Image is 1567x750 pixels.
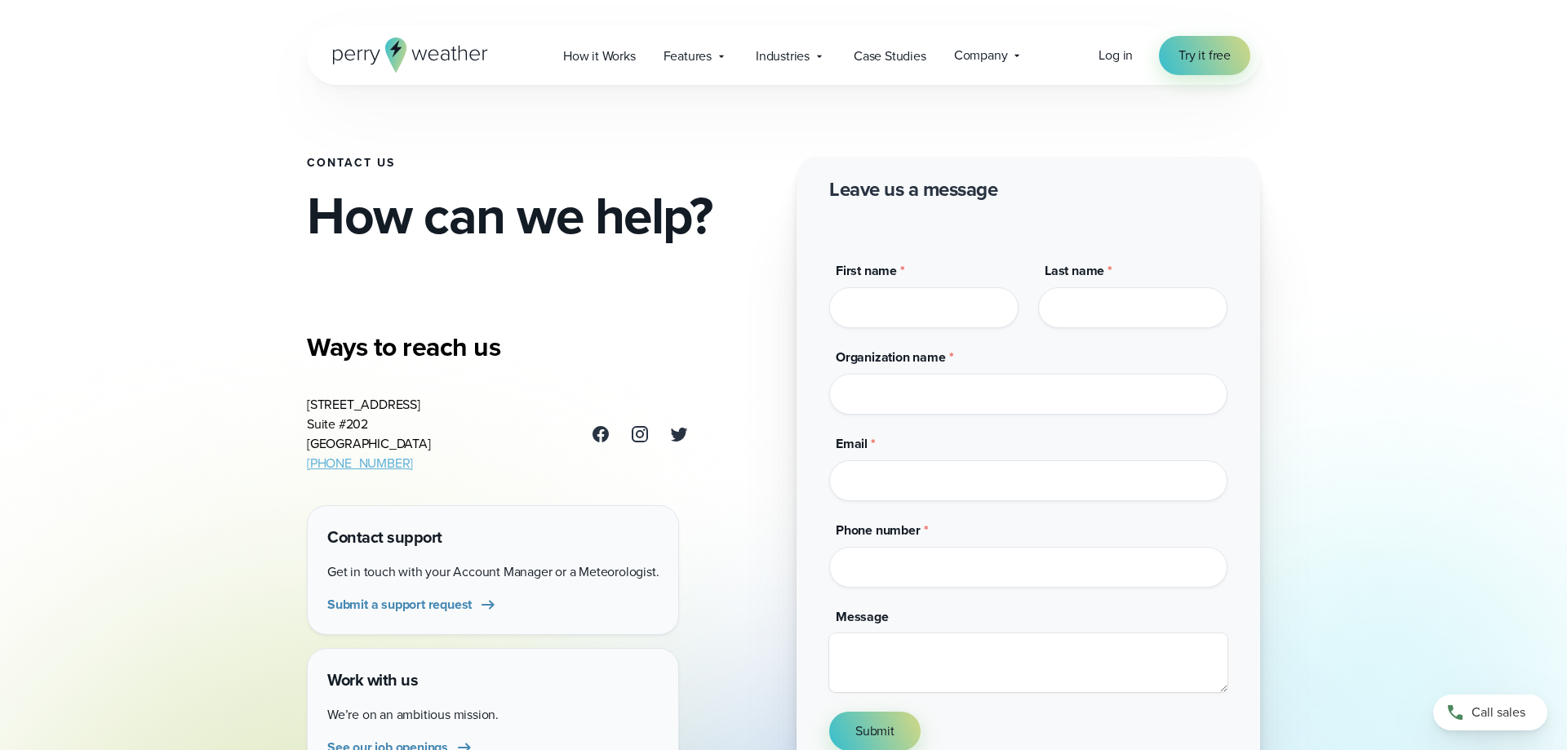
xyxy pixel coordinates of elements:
[836,261,897,280] span: First name
[327,595,498,615] a: Submit a support request
[549,39,650,73] a: How it Works
[307,331,689,363] h3: Ways to reach us
[307,157,770,170] h1: Contact Us
[836,521,921,539] span: Phone number
[307,189,770,242] h2: How can we help?
[954,46,1008,65] span: Company
[664,47,712,66] span: Features
[307,454,413,473] a: [PHONE_NUMBER]
[829,176,997,202] h2: Leave us a message
[836,434,868,453] span: Email
[756,47,810,66] span: Industries
[1099,46,1133,65] a: Log in
[836,348,946,366] span: Organization name
[327,705,659,725] p: We’re on an ambitious mission.
[840,39,940,73] a: Case Studies
[1433,695,1547,730] a: Call sales
[327,526,659,549] h4: Contact support
[327,595,472,615] span: Submit a support request
[1159,36,1250,75] a: Try it free
[1179,46,1231,65] span: Try it free
[563,47,636,66] span: How it Works
[1472,703,1525,722] span: Call sales
[836,607,889,626] span: Message
[1045,261,1104,280] span: Last name
[854,47,926,66] span: Case Studies
[1099,46,1133,64] span: Log in
[327,668,659,692] h4: Work with us
[307,395,431,473] address: [STREET_ADDRESS] Suite #202 [GEOGRAPHIC_DATA]
[327,562,659,582] p: Get in touch with your Account Manager or a Meteorologist.
[855,721,894,741] span: Submit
